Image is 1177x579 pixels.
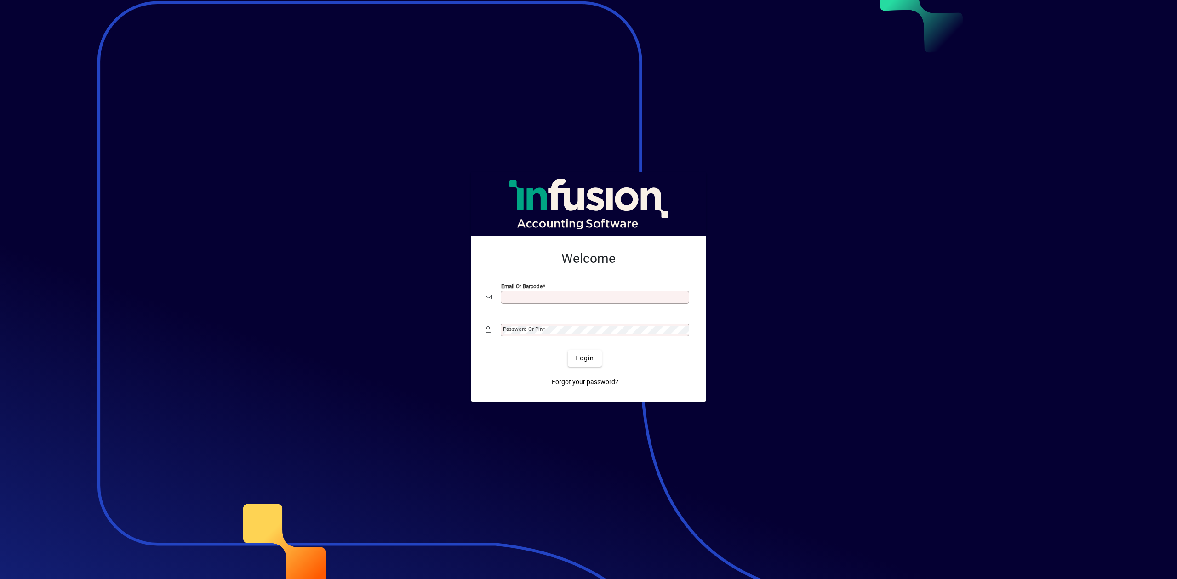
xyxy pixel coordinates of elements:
[568,350,601,367] button: Login
[501,283,543,289] mat-label: Email or Barcode
[552,377,618,387] span: Forgot your password?
[486,251,691,267] h2: Welcome
[548,374,622,391] a: Forgot your password?
[503,326,543,332] mat-label: Password or Pin
[575,353,594,363] span: Login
